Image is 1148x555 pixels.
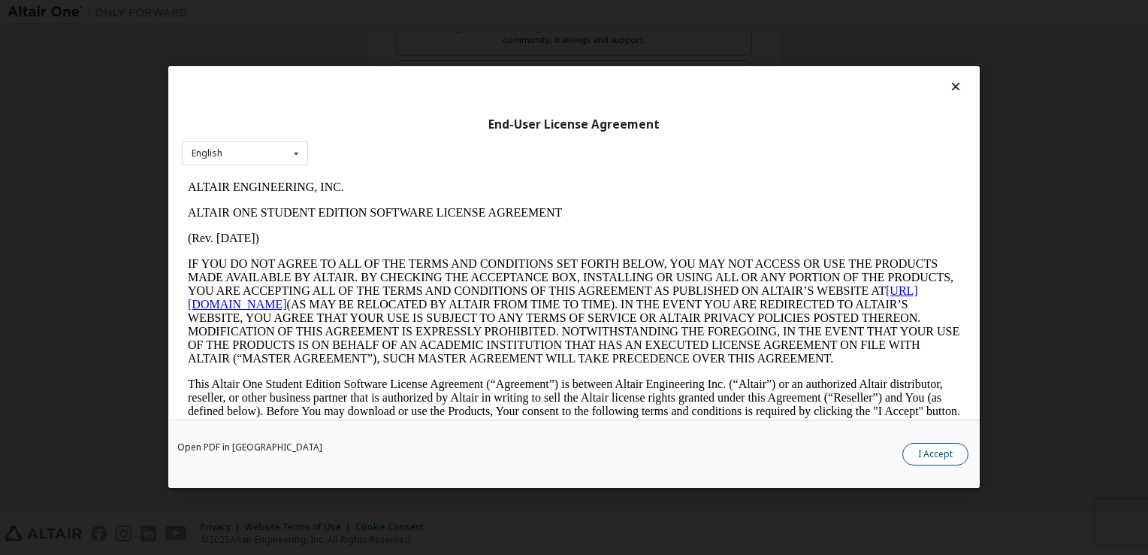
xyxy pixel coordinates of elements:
[6,203,778,257] p: This Altair One Student Edition Software License Agreement (“Agreement”) is between Altair Engine...
[6,6,778,20] p: ALTAIR ENGINEERING, INC.
[182,117,966,132] div: End-User License Agreement
[6,32,778,45] p: ALTAIR ONE STUDENT EDITION SOFTWARE LICENSE AGREEMENT
[6,110,736,136] a: [URL][DOMAIN_NAME]
[6,83,778,191] p: IF YOU DO NOT AGREE TO ALL OF THE TERMS AND CONDITIONS SET FORTH BELOW, YOU MAY NOT ACCESS OR USE...
[177,444,322,453] a: Open PDF in [GEOGRAPHIC_DATA]
[6,57,778,71] p: (Rev. [DATE])
[192,149,222,158] div: English
[902,444,968,466] button: I Accept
